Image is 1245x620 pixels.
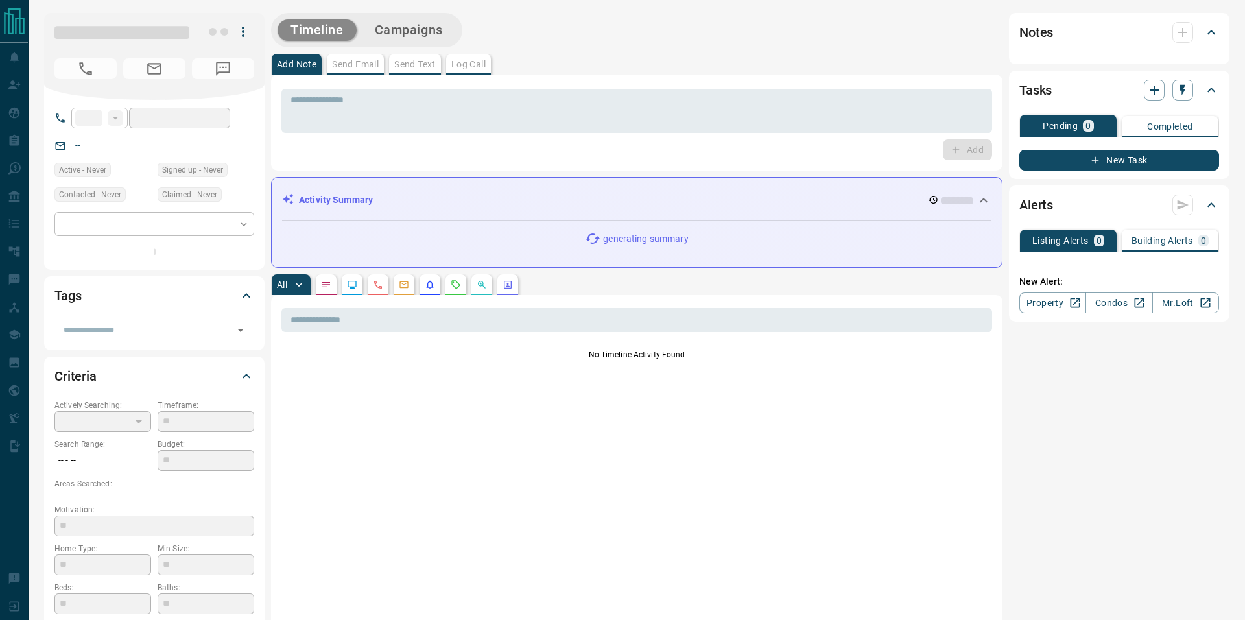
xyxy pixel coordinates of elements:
a: Property [1019,292,1086,313]
div: Notes [1019,17,1219,48]
p: -- - -- [54,450,151,471]
p: Areas Searched: [54,478,254,490]
p: Home Type: [54,543,151,554]
p: Search Range: [54,438,151,450]
h2: Tags [54,285,81,306]
h2: Tasks [1019,80,1052,101]
p: 0 [1097,236,1102,245]
div: Tasks [1019,75,1219,106]
svg: Agent Actions [503,280,513,290]
p: Actively Searching: [54,399,151,411]
p: Add Note [277,60,316,69]
a: Mr.Loft [1152,292,1219,313]
h2: Notes [1019,22,1053,43]
p: 0 [1085,121,1091,130]
p: Pending [1043,121,1078,130]
p: Beds: [54,582,151,593]
svg: Lead Browsing Activity [347,280,357,290]
svg: Requests [451,280,461,290]
p: Budget: [158,438,254,450]
div: Alerts [1019,189,1219,221]
p: Min Size: [158,543,254,554]
span: No Number [54,58,117,79]
span: No Email [123,58,185,79]
div: Activity Summary [282,188,991,212]
p: New Alert: [1019,275,1219,289]
svg: Opportunities [477,280,487,290]
div: Tags [54,280,254,311]
p: Baths: [158,582,254,593]
p: All [277,280,287,289]
p: No Timeline Activity Found [281,349,992,361]
span: Signed up - Never [162,163,223,176]
svg: Calls [373,280,383,290]
p: Completed [1147,122,1193,131]
button: Timeline [278,19,357,41]
div: Criteria [54,361,254,392]
a: -- [75,140,80,150]
h2: Criteria [54,366,97,387]
h2: Alerts [1019,195,1053,215]
button: Campaigns [362,19,456,41]
span: No Number [192,58,254,79]
p: 0 [1201,236,1206,245]
span: Active - Never [59,163,106,176]
svg: Emails [399,280,409,290]
p: generating summary [603,232,688,246]
button: New Task [1019,150,1219,171]
svg: Listing Alerts [425,280,435,290]
p: Activity Summary [299,193,373,207]
span: Contacted - Never [59,188,121,201]
p: Timeframe: [158,399,254,411]
button: Open [231,321,250,339]
svg: Notes [321,280,331,290]
a: Condos [1085,292,1152,313]
span: Claimed - Never [162,188,217,201]
p: Listing Alerts [1032,236,1089,245]
p: Motivation: [54,504,254,516]
p: Building Alerts [1132,236,1193,245]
